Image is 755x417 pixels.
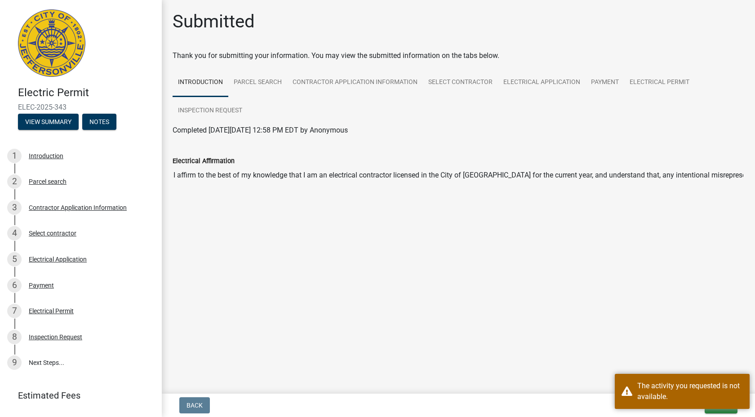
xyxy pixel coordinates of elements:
a: Estimated Fees [7,386,147,404]
div: The activity you requested is not available. [637,381,743,402]
div: 3 [7,200,22,215]
a: Contractor Application Information [287,68,423,97]
div: Inspection Request [29,334,82,340]
label: Electrical Affirmation [173,158,235,164]
div: Parcel search [29,178,67,185]
img: City of Jeffersonville, Indiana [18,9,85,77]
div: Electrical Application [29,256,87,262]
div: 2 [7,174,22,189]
span: ELEC-2025-343 [18,103,144,111]
div: Payment [29,282,54,288]
div: Select contractor [29,230,76,236]
span: Completed [DATE][DATE] 12:58 PM EDT by Anonymous [173,126,348,134]
div: 1 [7,149,22,163]
a: Introduction [173,68,228,97]
a: Inspection Request [173,97,248,125]
a: Electrical Permit [624,68,695,97]
div: 4 [7,226,22,240]
button: Back [179,397,210,413]
span: Back [187,402,203,409]
button: View Summary [18,114,79,130]
wm-modal-confirm: Notes [82,119,116,126]
h4: Electric Permit [18,86,155,99]
div: 7 [7,304,22,318]
a: Payment [586,68,624,97]
div: 8 [7,330,22,344]
wm-modal-confirm: Summary [18,119,79,126]
div: Thank you for submitting your information. You may view the submitted information on the tabs below. [173,50,744,61]
h1: Submitted [173,11,255,32]
div: 6 [7,278,22,293]
div: Contractor Application Information [29,204,127,211]
a: Select contractor [423,68,498,97]
a: Parcel search [228,68,287,97]
div: 9 [7,355,22,370]
div: Introduction [29,153,63,159]
div: 5 [7,252,22,266]
a: Electrical Application [498,68,586,97]
div: Electrical Permit [29,308,74,314]
button: Notes [82,114,116,130]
